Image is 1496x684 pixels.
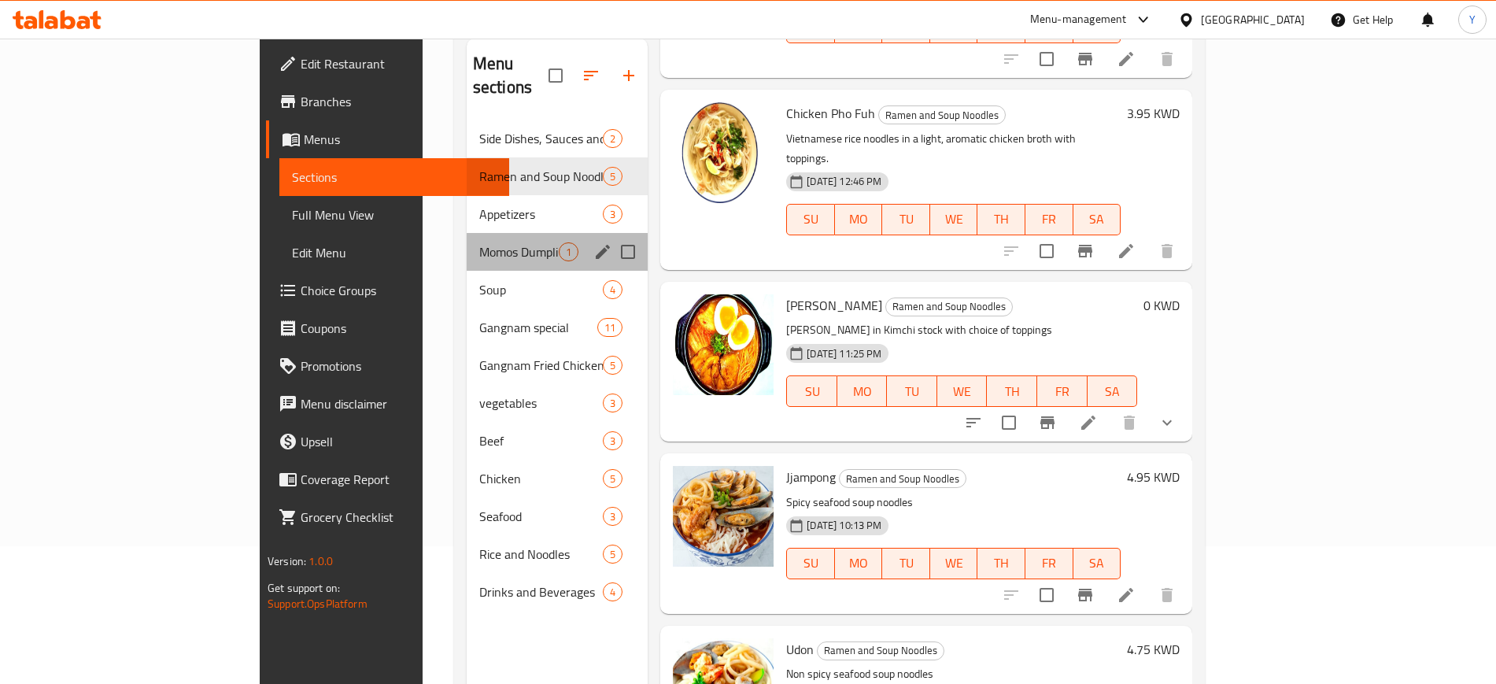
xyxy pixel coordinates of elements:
[786,638,814,661] span: Udon
[604,547,622,562] span: 5
[266,83,509,120] a: Branches
[467,422,648,460] div: Beef3
[893,380,931,403] span: TU
[1025,204,1073,235] button: FR
[1030,10,1127,29] div: Menu-management
[604,169,622,184] span: 5
[467,535,648,573] div: Rice and Noodles5
[301,92,497,111] span: Branches
[1032,208,1067,231] span: FR
[603,205,622,224] div: items
[786,548,834,579] button: SU
[841,208,877,231] span: MO
[1110,404,1148,442] button: delete
[268,593,368,614] a: Support.OpsPlatform
[1066,232,1104,270] button: Branch-specific-item
[603,507,622,526] div: items
[479,582,603,601] div: Drinks and Beverages
[673,294,774,395] img: Kimchi Ramen
[604,509,622,524] span: 3
[597,318,622,337] div: items
[1094,380,1132,403] span: SA
[930,548,978,579] button: WE
[786,204,834,235] button: SU
[279,196,509,234] a: Full Menu View
[604,358,622,373] span: 5
[301,319,497,338] span: Coupons
[984,208,1019,231] span: TH
[610,57,648,94] button: Add section
[479,394,603,412] span: vegetables
[467,233,648,271] div: Momos Dumplings1edit
[603,280,622,299] div: items
[479,280,603,299] div: Soup
[977,548,1025,579] button: TH
[598,320,622,335] span: 11
[301,54,497,73] span: Edit Restaurant
[835,204,883,235] button: MO
[837,375,888,407] button: MO
[786,102,875,125] span: Chicken Pho Fuh
[818,641,944,660] span: Ramen and Soup Noodles
[786,375,837,407] button: SU
[1148,232,1186,270] button: delete
[944,380,981,403] span: WE
[266,309,509,347] a: Coupons
[467,497,648,535] div: Seafood3
[1148,576,1186,614] button: delete
[1117,50,1136,68] a: Edit menu item
[304,130,497,149] span: Menus
[1080,552,1115,575] span: SA
[977,204,1025,235] button: TH
[572,57,610,94] span: Sort sections
[266,45,509,83] a: Edit Restaurant
[604,283,622,298] span: 4
[266,347,509,385] a: Promotions
[987,375,1037,407] button: TH
[479,469,603,488] div: Chicken
[479,242,559,261] span: Momos Dumplings
[604,131,622,146] span: 2
[878,105,1006,124] div: Ramen and Soup Noodles
[1143,294,1180,316] h6: 0 KWD
[1030,43,1063,76] span: Select to update
[1158,413,1176,432] svg: Show Choices
[882,204,930,235] button: TU
[467,271,648,309] div: Soup4
[1117,242,1136,261] a: Edit menu item
[800,518,888,533] span: [DATE] 10:13 PM
[479,318,597,337] div: Gangnam special
[1044,380,1081,403] span: FR
[1088,375,1138,407] button: SA
[786,294,882,317] span: [PERSON_NAME]
[467,460,648,497] div: Chicken5
[1469,11,1476,28] span: Y
[603,582,622,601] div: items
[479,356,603,375] span: Gangnam Fried Chicken
[1079,413,1098,432] a: Edit menu item
[603,431,622,450] div: items
[479,431,603,450] span: Beef
[888,208,924,231] span: TU
[1030,579,1063,612] span: Select to update
[266,423,509,460] a: Upsell
[936,208,972,231] span: WE
[1117,586,1136,605] a: Edit menu item
[479,545,603,564] span: Rice and Noodles
[800,174,888,189] span: [DATE] 12:46 PM
[603,356,622,375] div: items
[888,552,924,575] span: TU
[1030,235,1063,268] span: Select to update
[993,380,1031,403] span: TH
[793,380,830,403] span: SU
[279,158,509,196] a: Sections
[473,52,549,99] h2: Menu sections
[560,245,578,260] span: 1
[879,106,1005,124] span: Ramen and Soup Noodles
[800,346,888,361] span: [DATE] 11:25 PM
[835,548,883,579] button: MO
[937,375,988,407] button: WE
[673,102,774,203] img: Chicken Pho Fuh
